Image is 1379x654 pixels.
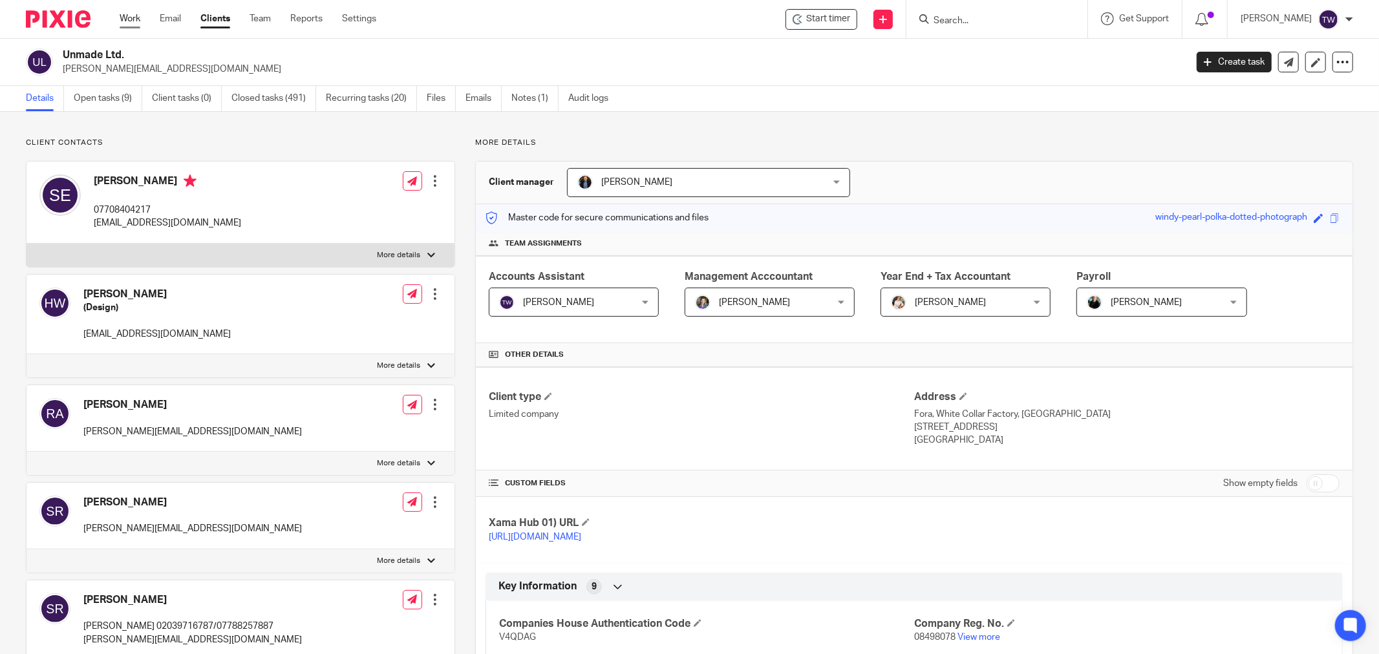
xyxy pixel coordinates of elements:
img: svg%3E [39,398,70,429]
input: Search [932,16,1049,27]
i: Primary [184,174,197,187]
div: windy-pearl-polka-dotted-photograph [1155,211,1307,226]
span: V4QDAG [499,633,536,642]
img: svg%3E [39,174,81,216]
a: View more [957,633,1000,642]
p: More details [378,250,421,260]
h4: [PERSON_NAME] [83,496,302,509]
h4: Address [914,390,1340,404]
span: Accounts Assistant [489,271,584,282]
p: More details [378,458,421,469]
span: Other details [505,350,564,360]
span: [PERSON_NAME] [915,298,986,307]
p: [PERSON_NAME][EMAIL_ADDRESS][DOMAIN_NAME] [63,63,1177,76]
h4: Companies House Authentication Code [499,617,914,631]
img: nicky-partington.jpg [1087,295,1102,310]
span: Management Acccountant [685,271,813,282]
a: Open tasks (9) [74,86,142,111]
p: Master code for secure communications and files [486,211,709,224]
img: svg%3E [499,295,515,310]
p: [GEOGRAPHIC_DATA] [914,434,1340,447]
a: Work [120,12,140,25]
div: Unmade Ltd. [786,9,857,30]
a: Details [26,86,64,111]
span: Key Information [498,580,577,593]
a: [URL][DOMAIN_NAME] [489,533,581,542]
img: svg%3E [39,496,70,527]
p: [EMAIL_ADDRESS][DOMAIN_NAME] [94,216,241,229]
a: Settings [342,12,376,25]
h4: [PERSON_NAME] [83,593,302,607]
a: Team [250,12,271,25]
h4: CUSTOM FIELDS [489,478,914,489]
p: [PERSON_NAME] [1241,12,1312,25]
p: More details [475,138,1353,148]
h4: [PERSON_NAME] [83,288,231,301]
img: svg%3E [1318,9,1339,30]
a: Clients [200,12,230,25]
a: Audit logs [568,86,618,111]
span: [PERSON_NAME] [719,298,790,307]
h4: Xama Hub 01) URL [489,516,914,530]
img: svg%3E [26,48,53,76]
a: Notes (1) [511,86,559,111]
a: Client tasks (0) [152,86,222,111]
p: [STREET_ADDRESS] [914,421,1340,434]
span: Get Support [1119,14,1169,23]
img: Pixie [26,10,91,28]
p: [PERSON_NAME][EMAIL_ADDRESS][DOMAIN_NAME] [83,425,302,438]
a: Recurring tasks (20) [326,86,417,111]
h4: [PERSON_NAME] [94,174,241,191]
p: Client contacts [26,138,455,148]
span: Year End + Tax Accountant [881,271,1010,282]
h3: Client manager [489,176,554,189]
h5: (Design) [83,301,231,314]
img: 1530183611242%20(1).jpg [695,295,711,310]
span: Start timer [806,12,850,26]
h4: Client type [489,390,914,404]
p: [EMAIL_ADDRESS][DOMAIN_NAME] [83,328,231,341]
a: Reports [290,12,323,25]
h4: [PERSON_NAME] [83,398,302,412]
p: More details [378,556,421,566]
p: Fora, White Collar Factory, [GEOGRAPHIC_DATA] [914,408,1340,421]
span: [PERSON_NAME] [1111,298,1182,307]
img: Kayleigh%20Henson.jpeg [891,295,906,310]
a: Files [427,86,456,111]
img: svg%3E [39,593,70,624]
p: [PERSON_NAME][EMAIL_ADDRESS][DOMAIN_NAME] [83,633,302,646]
p: 07708404217 [94,204,241,216]
p: [PERSON_NAME][EMAIL_ADDRESS][DOMAIN_NAME] [83,522,302,535]
p: Limited company [489,408,914,421]
a: Email [160,12,181,25]
img: svg%3E [39,288,70,319]
img: martin-hickman.jpg [577,174,593,190]
p: More details [378,361,421,371]
a: Emails [465,86,502,111]
a: Create task [1197,52,1272,72]
span: [PERSON_NAME] [523,298,594,307]
h4: Company Reg. No. [914,617,1329,631]
span: 08498078 [914,633,956,642]
span: [PERSON_NAME] [601,178,672,187]
h2: Unmade Ltd. [63,48,954,62]
label: Show empty fields [1223,477,1298,490]
span: Team assignments [505,238,582,249]
p: [PERSON_NAME] 02039716787/07788257887 [83,620,302,633]
span: 9 [592,580,597,593]
a: Closed tasks (491) [231,86,316,111]
span: Payroll [1076,271,1111,282]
